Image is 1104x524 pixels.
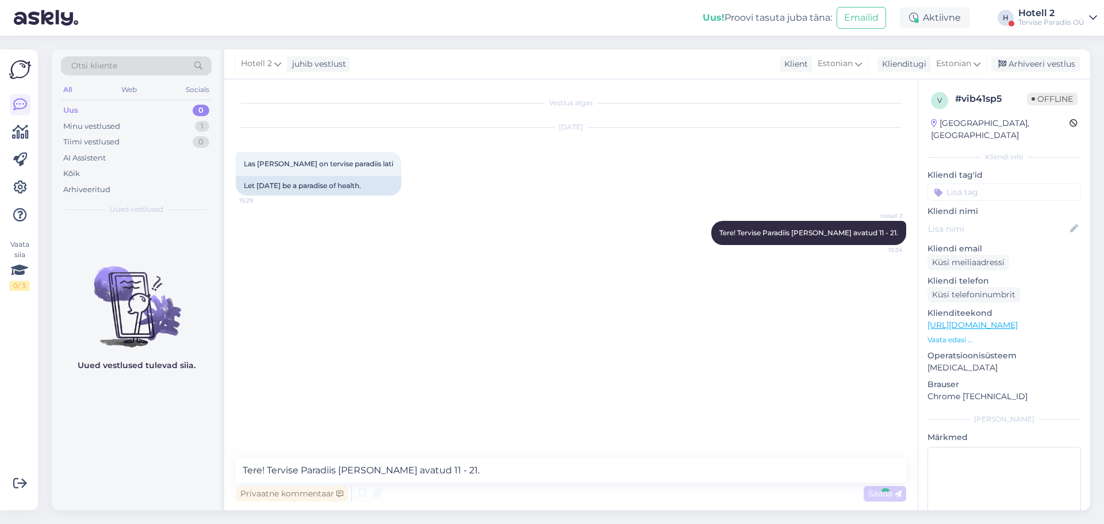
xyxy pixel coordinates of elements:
span: Estonian [936,58,971,70]
span: v [937,96,942,105]
img: No chats [52,246,221,349]
div: Socials [183,82,212,97]
a: [URL][DOMAIN_NAME] [927,320,1018,330]
div: 0 [193,136,209,148]
p: Uued vestlused tulevad siia. [78,359,195,372]
span: Hotell 2 [241,58,272,70]
div: Web [119,82,139,97]
div: Küsi telefoninumbrit [927,287,1020,303]
div: [GEOGRAPHIC_DATA], [GEOGRAPHIC_DATA] [931,117,1069,141]
div: Hotell 2 [1018,9,1084,18]
div: All [61,82,74,97]
div: 0 / 3 [9,281,30,291]
div: Aktiivne [900,7,970,28]
span: Tere! Tervise Paradiis [PERSON_NAME] avatud 11 - 21. [719,228,898,237]
span: Estonian [818,58,853,70]
p: Operatsioonisüsteem [927,350,1081,362]
span: Offline [1027,93,1078,105]
div: Vaata siia [9,239,30,291]
p: [MEDICAL_DATA] [927,362,1081,374]
span: Hotell 2 [860,212,903,220]
div: Arhiveeri vestlus [991,56,1080,72]
div: Tiimi vestlused [63,136,120,148]
p: Kliendi telefon [927,275,1081,287]
span: Uued vestlused [110,204,163,215]
button: Emailid [837,7,886,29]
a: Hotell 2Tervise Paradiis OÜ [1018,9,1097,27]
div: Arhiveeritud [63,184,110,196]
p: Kliendi tag'id [927,169,1081,181]
p: Kliendi nimi [927,205,1081,217]
div: Minu vestlused [63,121,120,132]
div: AI Assistent [63,152,106,164]
p: Märkmed [927,431,1081,443]
div: Kõik [63,168,80,179]
div: juhib vestlust [287,58,346,70]
span: 15:29 [239,196,282,205]
div: Let [DATE] be a paradise of health. [236,176,401,196]
div: [DATE] [236,122,906,132]
span: Las [PERSON_NAME] on tervise paradiis lati [244,159,393,168]
input: Lisa nimi [928,223,1068,235]
div: Klienditugi [877,58,926,70]
div: 1 [195,121,209,132]
div: Proovi tasuta juba täna: [703,11,832,25]
p: Vaata edasi ... [927,335,1081,345]
div: 0 [193,105,209,116]
p: Klienditeekond [927,307,1081,319]
p: Kliendi email [927,243,1081,255]
input: Lisa tag [927,183,1081,201]
b: Uus! [703,12,724,23]
div: Küsi meiliaadressi [927,255,1009,270]
div: Tervise Paradiis OÜ [1018,18,1084,27]
div: Kliendi info [927,152,1081,162]
div: [PERSON_NAME] [927,414,1081,424]
div: # vib41sp5 [955,92,1027,106]
div: H [998,10,1014,26]
p: Chrome [TECHNICAL_ID] [927,391,1081,403]
span: 15:34 [860,246,903,254]
div: Uus [63,105,78,116]
div: Vestlus algas [236,98,906,108]
span: Otsi kliente [71,60,117,72]
img: Askly Logo [9,59,31,81]
div: Klient [780,58,808,70]
p: Brauser [927,378,1081,391]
